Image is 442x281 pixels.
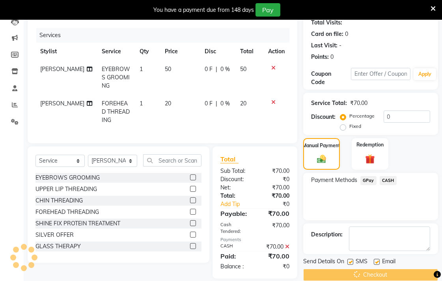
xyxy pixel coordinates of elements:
[160,43,200,60] th: Price
[240,66,246,73] span: 50
[256,3,280,17] button: Pay
[205,99,213,108] span: 0 F
[200,43,235,60] th: Disc
[35,43,97,60] th: Stylist
[220,236,289,243] div: Payments
[205,65,213,73] span: 0 F
[102,100,130,124] span: FOREHEAD THREADING
[339,41,341,50] div: -
[345,30,348,38] div: 0
[311,99,347,107] div: Service Total:
[35,197,83,205] div: CHIN THREADING
[360,176,377,185] span: GPay
[143,154,201,167] input: Search or Scan
[311,19,342,27] div: Total Visits:
[140,66,143,73] span: 1
[255,192,296,200] div: ₹70.00
[311,30,343,38] div: Card on file:
[380,176,397,185] span: CASH
[255,251,296,261] div: ₹70.00
[135,43,160,60] th: Qty
[220,99,230,108] span: 0 %
[214,251,255,261] div: Paid:
[362,153,378,165] img: _gift.svg
[97,43,135,60] th: Service
[216,65,217,73] span: |
[330,53,334,61] div: 0
[35,208,99,216] div: FOREHEAD THREADING
[214,192,255,200] div: Total:
[255,167,296,175] div: ₹70.00
[303,142,341,149] label: Manual Payment
[216,99,217,108] span: |
[255,221,296,235] div: ₹70.00
[214,243,255,251] div: CASH
[311,113,336,121] div: Discount:
[263,43,289,60] th: Action
[214,262,255,271] div: Balance :
[311,230,343,239] div: Description:
[311,41,338,50] div: Last Visit:
[35,242,81,251] div: GLASS THERAPY
[35,219,120,228] div: SHINE FIX PROTEIN TREATMENT
[255,243,296,251] div: ₹70.00
[235,43,263,60] th: Total
[220,155,239,163] span: Total
[356,257,367,267] span: SMS
[153,6,254,14] div: You have a payment due from 148 days
[311,176,357,184] span: Payment Methods
[314,154,329,164] img: _cash.svg
[255,209,296,218] div: ₹70.00
[356,141,384,148] label: Redemption
[255,175,296,184] div: ₹0
[214,221,255,235] div: Cash Tendered:
[382,257,395,267] span: Email
[165,100,171,107] span: 20
[214,167,255,175] div: Sub Total:
[351,68,410,80] input: Enter Offer / Coupon Code
[350,99,367,107] div: ₹70.00
[214,175,255,184] div: Discount:
[303,257,344,267] span: Send Details On
[220,65,230,73] span: 0 %
[349,112,375,120] label: Percentage
[35,185,97,193] div: UPPER LIP THREADING
[414,68,436,80] button: Apply
[214,209,255,218] div: Payable:
[349,123,361,130] label: Fixed
[214,184,255,192] div: Net:
[262,200,295,208] div: ₹0
[36,28,295,43] div: Services
[140,100,143,107] span: 1
[311,70,351,86] div: Coupon Code
[165,66,171,73] span: 50
[40,100,84,107] span: [PERSON_NAME]
[40,66,84,73] span: [PERSON_NAME]
[255,262,296,271] div: ₹0
[214,200,262,208] a: Add Tip
[240,100,246,107] span: 20
[255,184,296,192] div: ₹70.00
[35,231,74,239] div: SILVER OFFER
[102,66,130,89] span: EYEBROWS GROOMING
[35,174,100,182] div: EYEBROWS GROOMING
[311,53,329,61] div: Points:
